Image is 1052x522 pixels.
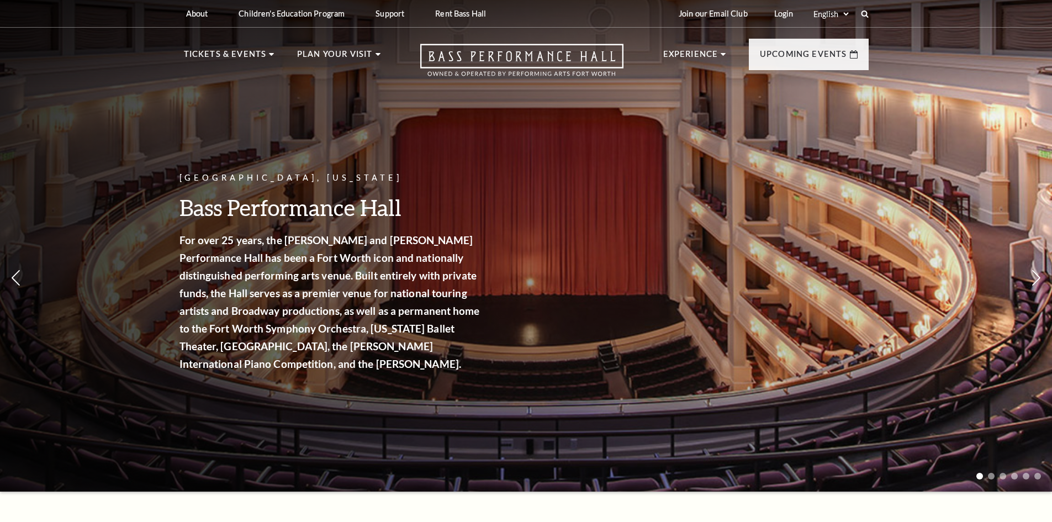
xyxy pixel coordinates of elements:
[184,48,267,67] p: Tickets & Events
[179,193,483,222] h3: Bass Performance Hall
[179,234,480,370] strong: For over 25 years, the [PERSON_NAME] and [PERSON_NAME] Performance Hall has been a Fort Worth ico...
[760,48,847,67] p: Upcoming Events
[297,48,373,67] p: Plan Your Visit
[663,48,718,67] p: Experience
[376,9,404,18] p: Support
[239,9,345,18] p: Children's Education Program
[435,9,486,18] p: Rent Bass Hall
[811,9,850,19] select: Select:
[179,171,483,185] p: [GEOGRAPHIC_DATA], [US_STATE]
[186,9,208,18] p: About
